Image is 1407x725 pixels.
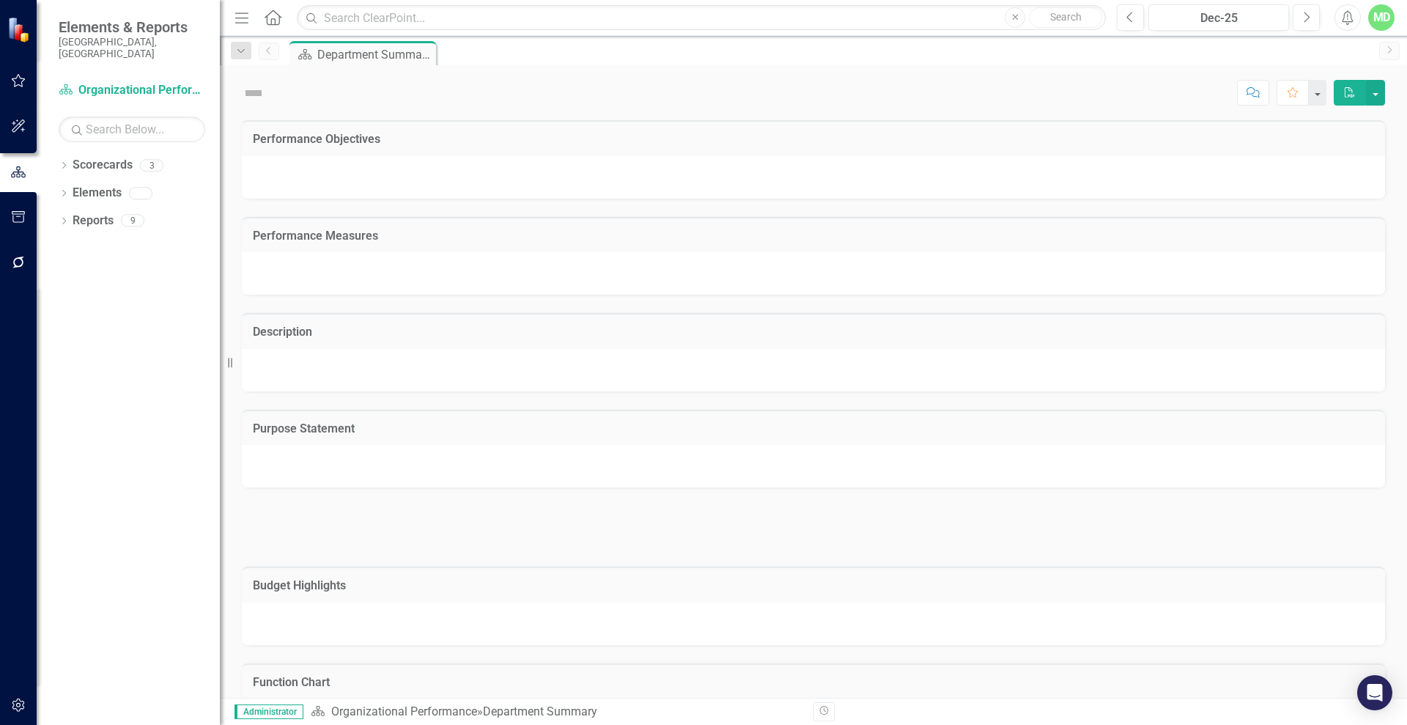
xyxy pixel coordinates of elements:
[253,579,1374,592] h3: Budget Highlights
[253,133,1374,146] h3: Performance Objectives
[1153,10,1284,27] div: Dec-25
[331,704,477,718] a: Organizational Performance
[73,157,133,174] a: Scorecards
[253,676,1374,689] h3: Function Chart
[1148,4,1289,31] button: Dec-25
[140,159,163,172] div: 3
[121,215,144,227] div: 9
[234,704,303,719] span: Administrator
[1050,11,1082,23] span: Search
[73,185,122,202] a: Elements
[1357,675,1392,710] div: Open Intercom Messenger
[59,18,205,36] span: Elements & Reports
[317,45,432,64] div: Department Summary
[483,704,597,718] div: Department Summary
[253,229,1374,243] h3: Performance Measures
[297,5,1106,31] input: Search ClearPoint...
[73,213,114,229] a: Reports
[59,82,205,99] a: Organizational Performance
[59,36,205,60] small: [GEOGRAPHIC_DATA], [GEOGRAPHIC_DATA]
[253,422,1374,435] h3: Purpose Statement
[59,117,205,142] input: Search Below...
[1368,4,1395,31] button: MD
[1029,7,1102,28] button: Search
[7,16,34,43] img: ClearPoint Strategy
[253,325,1374,339] h3: Description
[311,704,802,721] div: »
[242,81,265,105] img: Not Defined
